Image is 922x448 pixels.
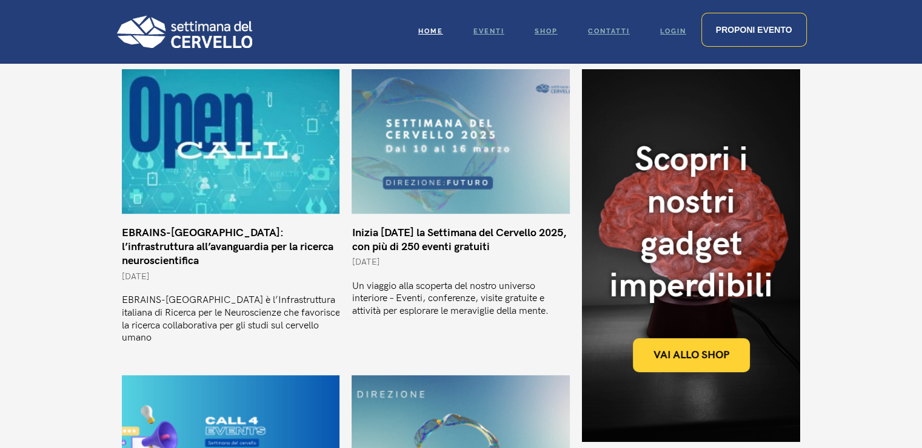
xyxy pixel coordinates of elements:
span: Login [660,27,686,35]
a: Proponi evento [701,13,807,47]
a: Inizia [DATE] la Settimana del Cervello 2025, con più di 250 eventi gratuiti [352,226,566,253]
span: [DATE] [352,257,379,267]
span: Shop [535,27,558,35]
a: Vai allo shop [633,338,750,372]
span: [DATE] [122,271,150,282]
div: Scopri i nostri gadget imperdibili [609,139,773,308]
p: EBRAINS-[GEOGRAPHIC_DATA] è l’Infrastruttura italiana di Ricerca per le Neuroscienze che favorisc... [122,294,340,345]
span: Proponi evento [716,25,792,35]
span: Eventi [473,27,504,35]
span: Contatti [588,27,630,35]
img: Logo [116,15,252,48]
a: EBRAINS-[GEOGRAPHIC_DATA]: l’infrastruttura all’avanguardia per la ricerca neuroscientifica [122,226,333,268]
p: Un viaggio alla scoperta del nostro universo interiore – Eventi, conferenze, visite gratuite e at... [352,280,570,318]
span: Home [418,27,443,35]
